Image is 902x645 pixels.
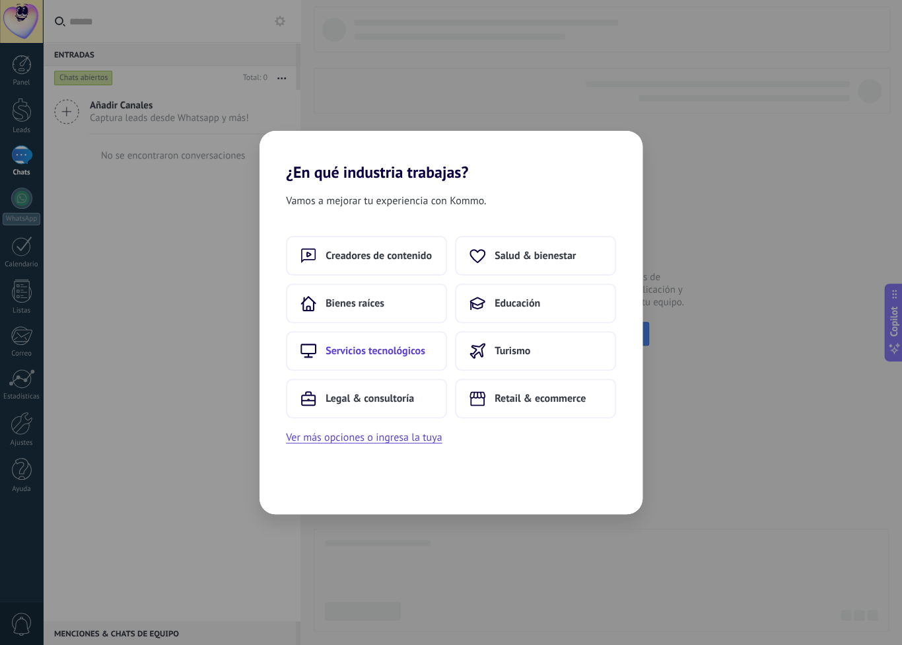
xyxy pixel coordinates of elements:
button: Servicios tecnológicos [286,331,447,371]
button: Salud & bienestar [455,236,616,276]
span: Servicios tecnológicos [326,344,425,358]
span: Bienes raíces [326,297,384,310]
span: Salud & bienestar [495,249,576,262]
button: Creadores de contenido [286,236,447,276]
h2: ¿En qué industria trabajas? [260,131,642,182]
span: Retail & ecommerce [495,392,586,405]
span: Creadores de contenido [326,249,432,262]
span: Educación [495,297,540,310]
button: Turismo [455,331,616,371]
button: Bienes raíces [286,284,447,323]
span: Turismo [495,344,530,358]
span: Vamos a mejorar tu experiencia con Kommo. [286,192,486,209]
button: Ver más opciones o ingresa la tuya [286,429,442,446]
button: Legal & consultoría [286,379,447,418]
button: Retail & ecommerce [455,379,616,418]
button: Educación [455,284,616,323]
span: Legal & consultoría [326,392,414,405]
